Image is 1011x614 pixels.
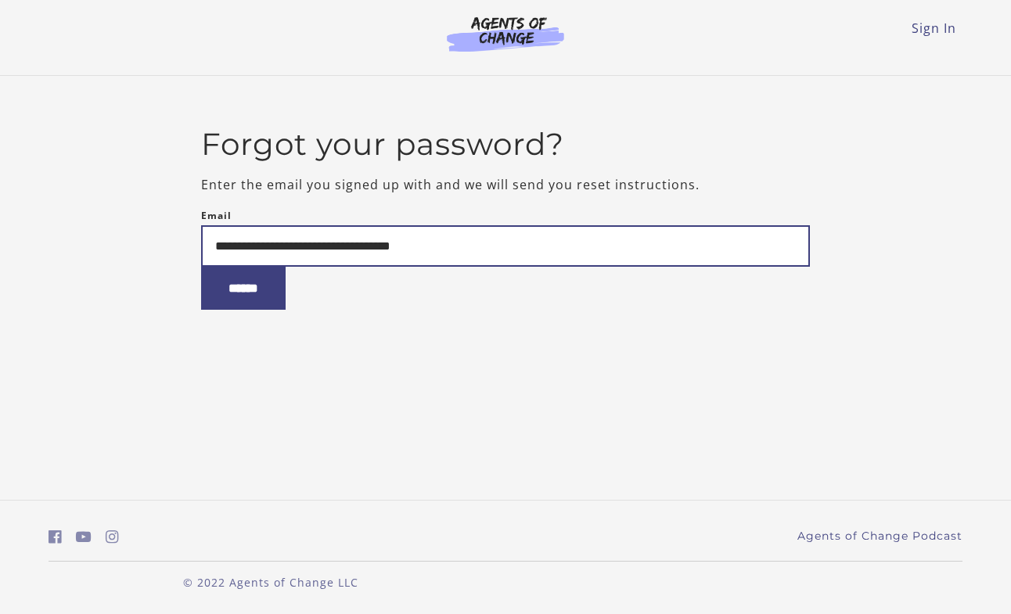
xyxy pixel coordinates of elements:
i: https://www.facebook.com/groups/aswbtestprep (Open in a new window) [49,530,62,544]
i: https://www.youtube.com/c/AgentsofChangeTestPrepbyMeaganMitchell (Open in a new window) [76,530,92,544]
img: Agents of Change Logo [430,16,581,52]
h2: Forgot your password? [201,126,811,163]
i: https://www.instagram.com/agentsofchangeprep/ (Open in a new window) [106,530,119,544]
a: Sign In [912,20,956,37]
a: https://www.youtube.com/c/AgentsofChangeTestPrepbyMeaganMitchell (Open in a new window) [76,526,92,548]
a: https://www.facebook.com/groups/aswbtestprep (Open in a new window) [49,526,62,548]
p: Enter the email you signed up with and we will send you reset instructions. [201,175,811,194]
p: © 2022 Agents of Change LLC [49,574,493,591]
label: Email [201,206,232,225]
a: Agents of Change Podcast [797,528,962,544]
a: https://www.instagram.com/agentsofchangeprep/ (Open in a new window) [106,526,119,548]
